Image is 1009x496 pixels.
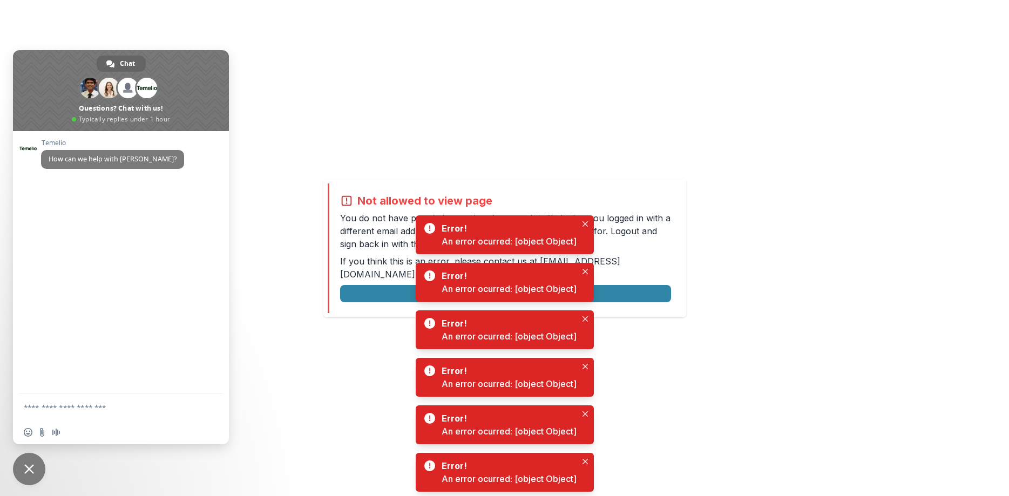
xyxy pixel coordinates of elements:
div: An error ocurred: [object Object] [442,330,577,343]
span: Insert an emoji [24,428,32,437]
div: Error! [442,317,572,330]
div: An error ocurred: [object Object] [442,425,577,438]
div: Error! [442,412,572,425]
div: Error! [442,222,572,235]
button: Close [579,312,592,325]
span: Temelio [41,139,184,147]
div: An error ocurred: [object Object] [442,377,577,390]
div: Chat [97,56,146,72]
p: You do not have permission to view the page. It is likely that you logged in with a different ema... [340,212,671,250]
div: Error! [442,269,572,282]
div: An error ocurred: [object Object] [442,282,577,295]
div: Error! [442,459,572,472]
span: Send a file [38,428,46,437]
button: Close [579,455,592,468]
div: An error ocurred: [object Object] [442,235,577,248]
span: Audio message [52,428,60,437]
h2: Not allowed to view page [357,194,492,207]
a: [EMAIL_ADDRESS][DOMAIN_NAME] [340,256,620,280]
span: How can we help with [PERSON_NAME]? [49,154,177,164]
span: Chat [120,56,135,72]
button: Close [579,218,592,230]
button: Logout [340,285,671,302]
div: Error! [442,364,572,377]
button: Close [579,360,592,373]
button: Close [579,265,592,278]
textarea: Compose your message... [24,403,194,412]
button: Close [579,407,592,420]
p: If you think this is an error, please contact us at . [340,255,671,281]
div: An error ocurred: [object Object] [442,472,577,485]
div: Close chat [13,453,45,485]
